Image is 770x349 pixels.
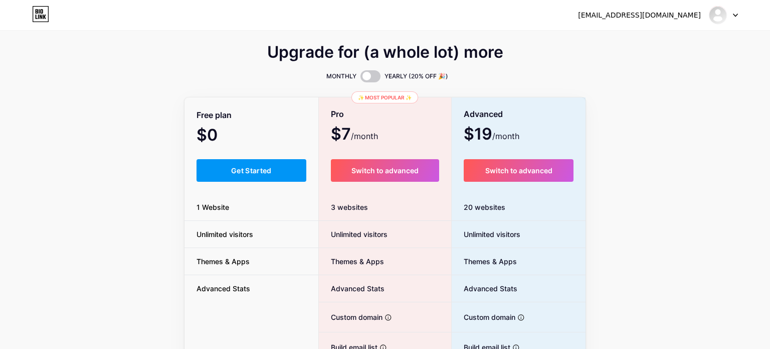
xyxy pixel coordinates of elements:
[452,283,517,294] span: Advanced Stats
[231,166,272,175] span: Get Started
[319,312,382,322] span: Custom domain
[197,159,306,182] button: Get Started
[184,229,265,240] span: Unlimited visitors
[578,10,701,21] div: [EMAIL_ADDRESS][DOMAIN_NAME]
[319,256,384,267] span: Themes & Apps
[326,71,356,81] span: MONTHLY
[197,129,245,143] span: $0
[184,256,262,267] span: Themes & Apps
[351,166,419,175] span: Switch to advanced
[319,194,452,221] div: 3 websites
[267,46,503,58] span: Upgrade for (a whole lot) more
[464,105,503,123] span: Advanced
[464,159,573,182] button: Switch to advanced
[384,71,448,81] span: YEARLY (20% OFF 🎉)
[708,6,727,25] img: solitudeavenue
[464,128,519,142] span: $19
[351,130,378,142] span: /month
[452,194,586,221] div: 20 websites
[331,105,344,123] span: Pro
[331,128,378,142] span: $7
[452,312,515,322] span: Custom domain
[492,130,519,142] span: /month
[331,159,440,182] button: Switch to advanced
[184,283,262,294] span: Advanced Stats
[485,166,552,175] span: Switch to advanced
[452,256,517,267] span: Themes & Apps
[184,202,241,212] span: 1 Website
[319,229,388,240] span: Unlimited visitors
[197,106,232,124] span: Free plan
[452,229,520,240] span: Unlimited visitors
[319,283,384,294] span: Advanced Stats
[351,91,418,103] div: ✨ Most popular ✨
